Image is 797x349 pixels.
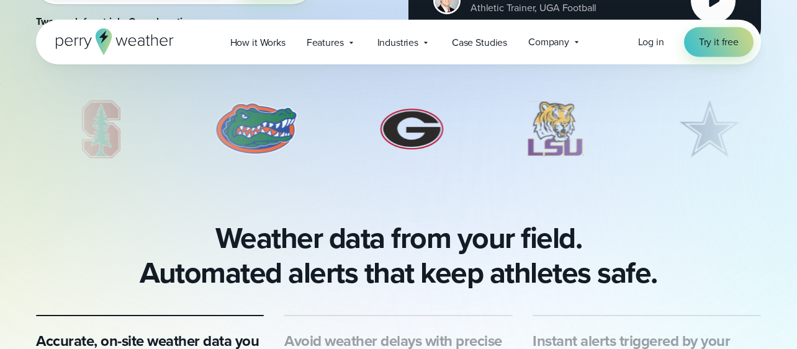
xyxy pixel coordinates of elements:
div: 1 of 8 [510,98,602,160]
h2: Weather data from your field. Automated alerts that keep athletes safe. [140,221,657,290]
a: How it Works [220,30,296,55]
img: University-of-Florida.svg [199,98,315,160]
img: University-of-Georgia.svg [374,98,450,160]
a: Log in [638,35,664,50]
span: Try it free [699,35,739,50]
span: How it Works [230,35,286,50]
div: slideshow [36,98,761,166]
div: 6 of 8 [63,98,140,160]
a: Case Studies [441,30,518,55]
span: Features [307,35,344,50]
div: 7 of 8 [199,98,315,160]
div: 2 of 8 [662,98,757,160]
img: %E2%9C%85-Dallas-Cowboys.svg [662,98,757,160]
a: Try it free [684,27,754,57]
strong: Two-week free trial • Cancel anytime [36,14,196,29]
div: Athletic Trainer, UGA Football [471,1,597,15]
span: Company [528,35,569,50]
span: Log in [638,35,664,49]
img: Stanford-University.svg [63,98,140,160]
span: Industries [377,35,418,50]
span: Case Studies [452,35,507,50]
img: Louisiana-State-University.svg [510,98,602,160]
div: 8 of 8 [374,98,450,160]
